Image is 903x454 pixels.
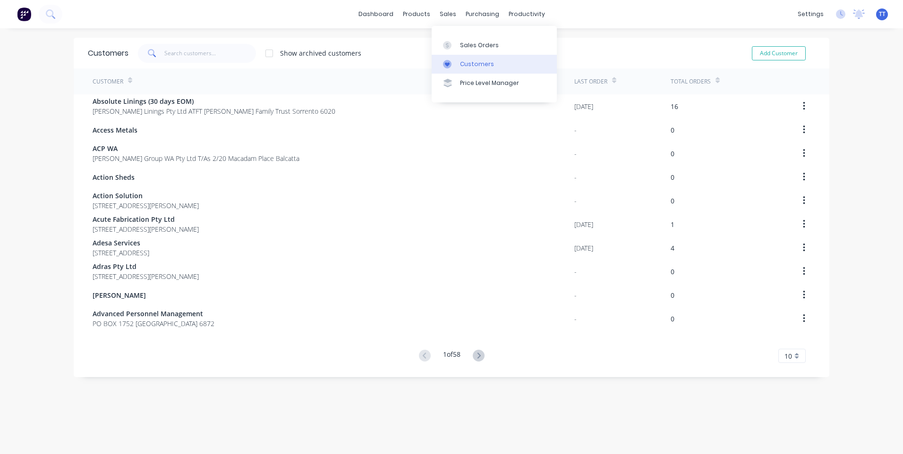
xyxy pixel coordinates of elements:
div: - [574,149,577,159]
div: productivity [504,7,550,21]
div: 0 [671,196,674,206]
a: dashboard [354,7,398,21]
div: 0 [671,125,674,135]
span: [PERSON_NAME] Group WA Pty Ltd T/As 2/20 Macadam Place Balcatta [93,153,299,163]
div: Show archived customers [280,48,361,58]
div: 0 [671,149,674,159]
a: Customers [432,55,557,74]
button: Add Customer [752,46,806,60]
img: Factory [17,7,31,21]
div: Last Order [574,77,607,86]
div: 0 [671,290,674,300]
div: - [574,172,577,182]
div: 16 [671,101,678,111]
span: Advanced Personnel Management [93,309,214,319]
span: Adras Pty Ltd [93,261,199,271]
span: [PERSON_NAME] [93,290,146,300]
span: ACP WA [93,143,299,153]
span: Access Metals [93,125,137,135]
div: Total Orders [671,77,711,86]
div: products [398,7,435,21]
input: Search customers... [164,44,256,63]
div: Customers [460,60,494,68]
div: - [574,196,577,206]
div: 4 [671,243,674,253]
span: TT [879,10,886,18]
div: 0 [671,314,674,324]
div: - [574,125,577,135]
div: 0 [671,172,674,182]
span: Absolute Linings (30 days EOM) [93,96,335,106]
div: sales [435,7,461,21]
span: Adesa Services [93,238,149,248]
div: [DATE] [574,219,593,229]
div: Sales Orders [460,41,499,50]
span: [STREET_ADDRESS][PERSON_NAME] [93,224,199,234]
span: [PERSON_NAME] Linings Pty Ltd ATFT [PERSON_NAME] Family Trust Sorrento 6020 [93,106,335,116]
div: - [574,314,577,324]
span: PO BOX 1752 [GEOGRAPHIC_DATA] 6872 [93,319,214,328]
div: [DATE] [574,243,593,253]
a: Sales Orders [432,35,557,54]
div: [DATE] [574,101,593,111]
div: 0 [671,267,674,277]
a: Price Level Manager [432,74,557,92]
div: Customers [88,48,128,59]
span: [STREET_ADDRESS][PERSON_NAME] [93,271,199,281]
span: Acute Fabrication Pty Ltd [93,214,199,224]
div: - [574,290,577,300]
div: purchasing [461,7,504,21]
div: Customer [93,77,123,86]
div: settings [793,7,828,21]
span: 10 [784,351,792,361]
div: - [574,267,577,277]
div: 1 [671,219,674,229]
div: 1 of 58 [443,349,460,363]
span: [STREET_ADDRESS] [93,248,149,258]
span: [STREET_ADDRESS][PERSON_NAME] [93,201,199,210]
span: Action Sheds [93,172,135,182]
span: Action Solution [93,191,199,201]
div: Price Level Manager [460,79,519,87]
